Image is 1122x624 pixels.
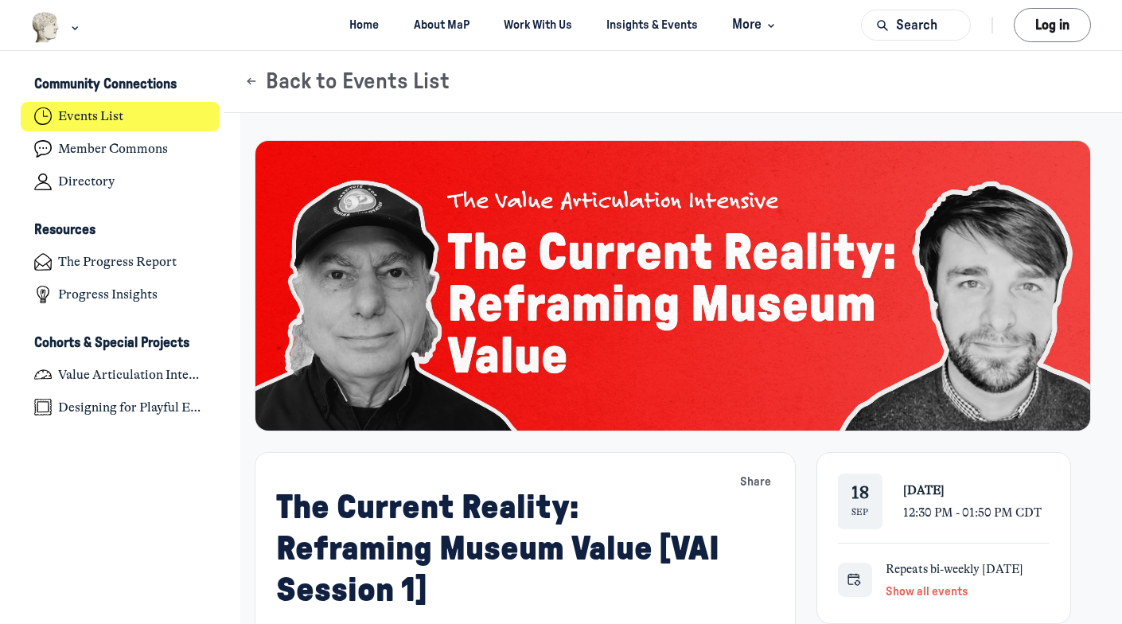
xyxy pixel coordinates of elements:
[21,360,220,389] a: Value Articulation Intensive (Cultural Leadership Lab)
[21,280,220,310] a: Progress Insights
[58,108,123,124] h4: Events List
[34,222,95,239] h3: Resources
[21,167,220,197] a: Directory
[276,487,737,611] h1: The Current Reality: Reframing Museum Value [VAI Session 1]
[58,174,115,189] h4: Directory
[21,72,220,99] button: Community ConnectionsCollapse space
[34,76,177,93] h3: Community Connections
[21,330,220,357] button: Cohorts & Special ProjectsCollapse space
[58,287,158,302] h4: Progress Insights
[903,483,945,497] span: [DATE]
[732,14,779,36] span: More
[34,335,189,352] h3: Cohorts & Special Projects
[886,586,968,598] span: Show all events
[903,505,1042,520] span: 12:30 PM - 01:50 PM CDT
[31,10,83,45] button: Museums as Progress logo
[719,10,786,40] button: More
[21,217,220,244] button: ResourcesCollapse space
[399,10,483,40] a: About MaP
[58,254,177,270] h4: The Progress Report
[740,474,771,491] span: Share
[861,10,971,41] button: Search
[886,580,968,603] button: Show all events
[21,248,220,277] a: The Progress Report
[21,135,220,164] a: Member Commons
[58,367,206,383] h4: Value Articulation Intensive (Cultural Leadership Lab)
[489,10,586,40] a: Work With Us
[851,505,868,519] div: Sep
[736,470,774,494] button: Share
[1014,8,1091,42] button: Log in
[851,483,869,504] div: 18
[58,400,206,415] h4: Designing for Playful Engagement
[886,562,1023,576] span: Repeats bi-weekly [DATE]
[244,68,450,96] button: Back to Events List
[224,51,1122,113] header: Page Header
[21,102,220,131] a: Events List
[31,12,60,43] img: Museums as Progress logo
[593,10,712,40] a: Insights & Events
[336,10,393,40] a: Home
[21,392,220,422] a: Designing for Playful Engagement
[58,141,168,157] h4: Member Commons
